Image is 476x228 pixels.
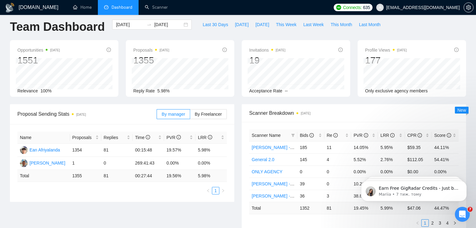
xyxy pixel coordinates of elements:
a: [PERSON_NAME] - Frontend [252,193,309,198]
span: Scanner Breakdown [249,109,459,117]
a: 4 [444,220,451,226]
td: 0 [101,157,133,170]
span: Last 30 Days [203,21,228,28]
button: Last Month [355,20,384,30]
td: 0.00% [164,157,195,170]
img: upwork-logo.png [336,5,341,10]
span: CPR [407,133,422,138]
td: 81 [101,170,133,182]
a: OT[PERSON_NAME] [20,160,65,165]
div: [PERSON_NAME] [30,160,65,166]
div: 177 [365,54,407,66]
span: Relevance [17,88,38,93]
span: 7 [468,207,473,212]
span: Score [434,133,451,138]
td: Total [17,170,70,182]
li: 3 [436,219,444,227]
button: [DATE] [252,20,272,30]
td: 5.98 % [195,170,227,182]
button: Last Week [300,20,327,30]
span: Time [135,135,150,140]
td: 19.57% [164,144,195,157]
time: [DATE] [76,113,86,116]
span: Re [327,133,338,138]
button: Last 30 Days [199,20,231,30]
a: 2 [429,220,436,226]
div: 1551 [17,54,60,66]
input: Start date [116,21,144,28]
span: New [457,108,466,113]
span: Profile Views [365,46,407,54]
li: 4 [444,219,451,227]
button: left [414,219,421,227]
span: This Week [276,21,296,28]
li: Previous Page [414,219,421,227]
span: filter [290,131,296,140]
span: info-circle [447,133,451,137]
td: 0.00% [195,157,227,170]
span: 100% [40,88,52,93]
span: info-circle [338,48,343,52]
td: 0.00% [351,165,378,178]
button: right [451,219,459,227]
th: Proposals [70,132,101,144]
td: 5.52% [351,153,378,165]
span: PVR [354,133,368,138]
li: 1 [421,219,429,227]
td: $0.00 [405,165,432,178]
span: PVR [167,135,181,140]
td: 1354 [70,144,101,157]
span: info-circle [364,133,368,137]
span: info-circle [390,133,395,137]
img: logo [5,3,15,13]
span: left [206,189,210,193]
time: [DATE] [301,112,310,115]
span: info-circle [333,133,338,137]
span: left [416,221,419,225]
span: to [147,22,152,27]
time: [DATE] [397,49,407,52]
a: 1 [212,187,219,194]
li: Next Page [219,187,227,194]
a: [PERSON_NAME] - Full Stack Developer [252,145,332,150]
span: info-circle [176,135,181,139]
td: 0 [324,165,351,178]
span: Acceptance Rate [249,88,282,93]
span: Connects: [343,4,362,11]
span: right [221,189,225,193]
span: Opportunities [17,46,60,54]
td: 36 [297,190,324,202]
td: 5.95% [378,141,405,153]
td: $112.05 [405,153,432,165]
span: filter [291,133,295,137]
td: 54.41% [432,153,459,165]
td: 0 [324,178,351,190]
li: 2 [429,219,436,227]
td: 81 [101,144,133,157]
span: Proposal Sending Stats [17,110,157,118]
td: 1 [70,157,101,170]
span: [DATE] [255,21,269,28]
span: info-circle [146,135,150,139]
span: info-circle [309,133,314,137]
span: Only exclusive agency members [365,88,428,93]
span: Proposals [72,134,94,141]
td: 0.00% [432,165,459,178]
td: 38.89% [351,190,378,202]
li: Previous Page [204,187,212,194]
td: 10.26% [351,178,378,190]
span: Proposals [133,46,169,54]
td: 185 [297,141,324,153]
td: 5.98% [195,144,227,157]
td: 81 [324,202,351,214]
span: -- [285,88,288,93]
td: 00:15:48 [133,144,164,157]
time: [DATE] [159,49,169,52]
a: EAEan Afriyalanda [20,147,60,152]
a: General 2.0 [252,157,274,162]
span: [DATE] [235,21,249,28]
span: swap-right [147,22,152,27]
span: By Freelancer [195,112,222,117]
a: homeHome [73,5,92,10]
